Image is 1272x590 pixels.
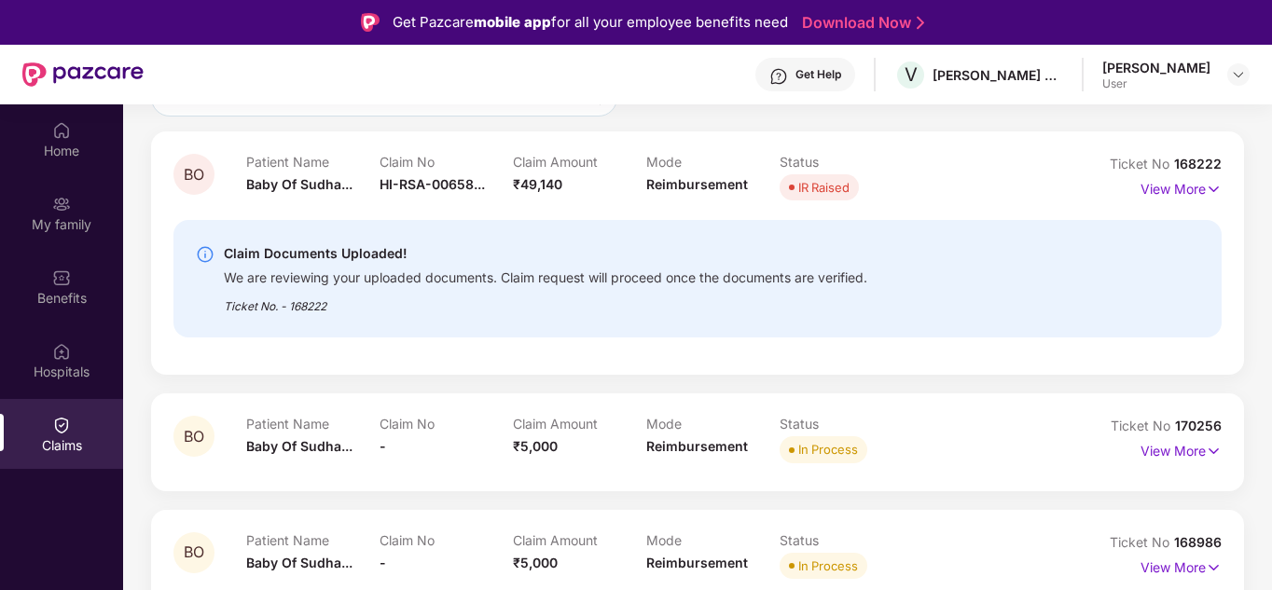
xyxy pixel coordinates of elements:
[1231,67,1246,82] img: svg+xml;base64,PHN2ZyBpZD0iRHJvcGRvd24tMzJ4MzIiIHhtbG5zPSJodHRwOi8vd3d3LnczLm9yZy8yMDAwL3N2ZyIgd2...
[646,532,780,548] p: Mode
[184,167,204,183] span: BO
[646,555,748,570] span: Reimbursement
[1111,418,1175,433] span: Ticket No
[798,556,858,575] div: In Process
[474,13,551,31] strong: mobile app
[224,286,867,315] div: Ticket No. - 168222
[802,13,919,33] a: Download Now
[246,532,380,548] p: Patient Name
[795,67,841,82] div: Get Help
[380,532,513,548] p: Claim No
[798,178,850,197] div: IR Raised
[380,416,513,432] p: Claim No
[224,265,867,286] div: We are reviewing your uploaded documents. Claim request will proceed once the documents are verif...
[513,438,558,454] span: ₹5,000
[780,416,913,432] p: Status
[513,154,646,170] p: Claim Amount
[1141,436,1222,461] p: View More
[780,532,913,548] p: Status
[393,11,788,34] div: Get Pazcare for all your employee benefits need
[380,555,386,570] span: -
[905,63,918,86] span: V
[380,438,386,454] span: -
[513,416,646,432] p: Claim Amount
[246,176,353,192] span: Baby Of Sudha...
[513,555,558,570] span: ₹5,000
[246,416,380,432] p: Patient Name
[1102,59,1210,76] div: [PERSON_NAME]
[513,532,646,548] p: Claim Amount
[380,176,485,192] span: HI-RSA-00658...
[184,544,204,560] span: BO
[22,62,144,87] img: New Pazcare Logo
[1174,156,1222,172] span: 168222
[646,438,748,454] span: Reimbursement
[52,416,71,434] img: svg+xml;base64,PHN2ZyBpZD0iQ2xhaW0iIHhtbG5zPSJodHRwOi8vd3d3LnczLm9yZy8yMDAwL3N2ZyIgd2lkdGg9IjIwIi...
[1141,174,1222,199] p: View More
[1174,534,1222,550] span: 168986
[646,416,780,432] p: Mode
[361,13,380,32] img: Logo
[646,154,780,170] p: Mode
[1110,156,1174,172] span: Ticket No
[1141,553,1222,578] p: View More
[1206,179,1222,199] img: svg+xml;base64,PHN2ZyB4bWxucz0iaHR0cDovL3d3dy53My5vcmcvMjAwMC9zdmciIHdpZHRoPSIxNyIgaGVpZ2h0PSIxNy...
[246,555,353,570] span: Baby Of Sudha...
[224,242,867,265] div: Claim Documents Uploaded!
[1110,534,1174,550] span: Ticket No
[1175,418,1222,433] span: 170256
[646,176,748,192] span: Reimbursement
[1102,76,1210,91] div: User
[769,67,788,86] img: svg+xml;base64,PHN2ZyBpZD0iSGVscC0zMngzMiIgeG1sbnM9Imh0dHA6Ly93d3cudzMub3JnLzIwMDAvc3ZnIiB3aWR0aD...
[52,121,71,140] img: svg+xml;base64,PHN2ZyBpZD0iSG9tZSIgeG1sbnM9Imh0dHA6Ly93d3cudzMub3JnLzIwMDAvc3ZnIiB3aWR0aD0iMjAiIG...
[1206,441,1222,461] img: svg+xml;base64,PHN2ZyB4bWxucz0iaHR0cDovL3d3dy53My5vcmcvMjAwMC9zdmciIHdpZHRoPSIxNyIgaGVpZ2h0PSIxNy...
[52,195,71,213] img: svg+xml;base64,PHN2ZyB3aWR0aD0iMjAiIGhlaWdodD0iMjAiIHZpZXdCb3g9IjAgMCAyMCAyMCIgZmlsbD0ibm9uZSIgeG...
[1206,557,1222,578] img: svg+xml;base64,PHN2ZyB4bWxucz0iaHR0cDovL3d3dy53My5vcmcvMjAwMC9zdmciIHdpZHRoPSIxNyIgaGVpZ2h0PSIxNy...
[798,440,858,459] div: In Process
[246,438,353,454] span: Baby Of Sudha...
[184,429,204,445] span: BO
[52,268,71,287] img: svg+xml;base64,PHN2ZyBpZD0iQmVuZWZpdHMiIHhtbG5zPSJodHRwOi8vd3d3LnczLm9yZy8yMDAwL3N2ZyIgd2lkdGg9Ij...
[780,154,913,170] p: Status
[513,176,562,192] span: ₹49,140
[917,13,924,33] img: Stroke
[933,66,1063,84] div: [PERSON_NAME] ESTATES DEVELOPERS PRIVATE LIMITED
[380,154,513,170] p: Claim No
[196,245,214,264] img: svg+xml;base64,PHN2ZyBpZD0iSW5mby0yMHgyMCIgeG1sbnM9Imh0dHA6Ly93d3cudzMub3JnLzIwMDAvc3ZnIiB3aWR0aD...
[52,342,71,361] img: svg+xml;base64,PHN2ZyBpZD0iSG9zcGl0YWxzIiB4bWxucz0iaHR0cDovL3d3dy53My5vcmcvMjAwMC9zdmciIHdpZHRoPS...
[246,154,380,170] p: Patient Name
